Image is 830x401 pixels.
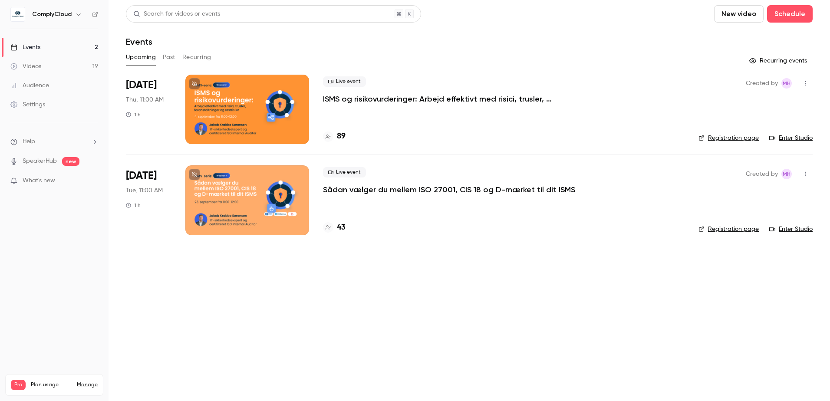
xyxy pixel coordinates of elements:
a: Enter Studio [769,134,813,142]
a: Manage [77,381,98,388]
h6: ComplyCloud [32,10,72,19]
span: MH [783,78,790,89]
div: Videos [10,62,41,71]
span: MH [783,169,790,179]
a: Registration page [698,134,759,142]
span: Live event [323,167,366,177]
a: 43 [323,222,346,233]
span: Created by [746,169,778,179]
span: What's new [23,176,55,185]
button: Upcoming [126,50,156,64]
div: Sep 4 Thu, 11:00 AM (Europe/Copenhagen) [126,75,171,144]
div: 1 h [126,111,141,118]
span: [DATE] [126,78,157,92]
div: Settings [10,100,45,109]
a: ISMS og risikovurderinger: Arbejd effektivt med risici, trusler, foranstaltninger og restrisiko [323,94,583,104]
h1: Events [126,36,152,47]
button: Recurring [182,50,211,64]
span: Thu, 11:00 AM [126,95,164,104]
span: Live event [323,76,366,87]
a: SpeakerHub [23,157,57,166]
button: Recurring events [745,54,813,68]
div: Search for videos or events [133,10,220,19]
span: Plan usage [31,381,72,388]
li: help-dropdown-opener [10,137,98,146]
div: 1 h [126,202,141,209]
span: Maibrit Hovedskou [781,169,792,179]
h4: 43 [337,222,346,233]
div: Audience [10,81,49,90]
iframe: Noticeable Trigger [88,177,98,185]
h4: 89 [337,131,346,142]
div: Events [10,43,40,52]
button: Schedule [767,5,813,23]
span: Created by [746,78,778,89]
span: Help [23,137,35,146]
a: Enter Studio [769,225,813,233]
button: Past [163,50,175,64]
a: Sådan vælger du mellem ISO 27001, CIS 18 og D-mærket til dit ISMS [323,184,575,195]
span: Tue, 11:00 AM [126,186,163,195]
a: 89 [323,131,346,142]
button: New video [714,5,764,23]
span: Maibrit Hovedskou [781,78,792,89]
span: new [62,157,79,166]
a: Registration page [698,225,759,233]
img: ComplyCloud [11,7,25,21]
div: Sep 23 Tue, 11:00 AM (Europe/Copenhagen) [126,165,171,235]
span: Pro [11,380,26,390]
span: [DATE] [126,169,157,183]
